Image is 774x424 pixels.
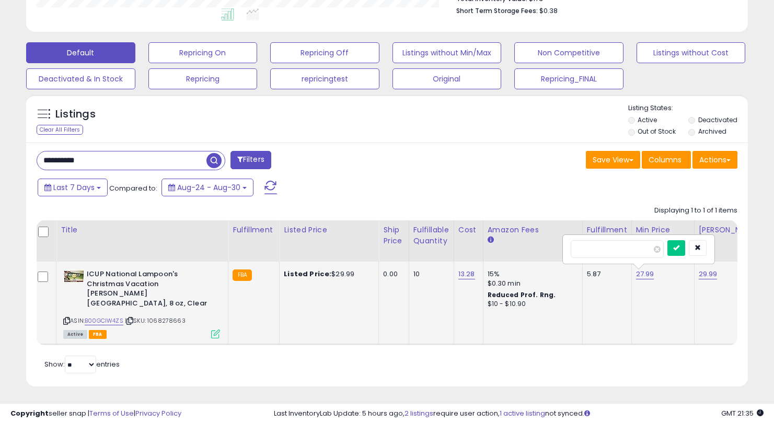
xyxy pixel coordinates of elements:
div: Last InventoryLab Update: 5 hours ago, require user action, not synced. [274,409,764,419]
span: Aug-24 - Aug-30 [177,182,240,193]
div: $29.99 [284,269,371,279]
div: [PERSON_NAME] [699,225,761,235]
span: | SKU: 1068278663 [125,316,186,325]
a: 1 active listing [500,408,545,418]
small: Amazon Fees. [488,235,494,245]
div: 10 [413,269,446,279]
div: ASIN: [63,269,220,337]
h5: Listings [55,107,96,122]
button: Listings without Cost [637,42,746,63]
button: Default [26,42,135,63]
button: Listings without Min/Max [392,42,502,63]
button: Deactivated & In Stock [26,68,135,89]
label: Out of Stock [638,127,676,136]
strong: Copyright [10,408,49,418]
button: Actions [692,151,737,169]
span: $0.38 [539,6,558,16]
div: Cost [458,225,479,235]
label: Deactivated [698,115,737,124]
a: Privacy Policy [135,408,181,418]
div: Ship Price [383,225,404,246]
b: ICUP National Lampoon's Christmas Vacation [PERSON_NAME][GEOGRAPHIC_DATA], 8 oz, Clear [87,269,214,311]
b: Listed Price: [284,269,331,279]
span: FBA [89,330,107,339]
button: repricingtest [270,68,379,89]
small: FBA [233,269,252,281]
div: Title [61,225,224,235]
a: 13.28 [458,269,475,279]
div: Min Price [636,225,690,235]
a: 27.99 [636,269,654,279]
button: Non Competitive [514,42,623,63]
label: Archived [698,127,726,136]
button: Repricing On [148,42,258,63]
div: 5.87 [587,269,623,279]
button: Original [392,68,502,89]
div: Clear All Filters [37,125,83,135]
a: 2 listings [405,408,433,418]
div: 0.00 [383,269,400,279]
div: $10 - $10.90 [488,300,574,309]
button: Repricing_FINAL [514,68,623,89]
div: 15% [488,269,574,279]
span: Compared to: [109,183,157,193]
a: Terms of Use [89,408,134,418]
b: Short Term Storage Fees: [456,6,538,15]
div: Fulfillment [233,225,275,235]
span: Last 7 Days [53,182,95,193]
div: Fulfillable Quantity [413,225,449,246]
span: All listings currently available for purchase on Amazon [63,330,87,339]
button: Repricing [148,68,258,89]
div: Displaying 1 to 1 of 1 items [654,206,737,216]
a: B00GCIW4ZS [85,316,123,325]
div: Fulfillment Cost [587,225,627,246]
span: Show: entries [44,359,120,369]
button: Repricing Off [270,42,379,63]
div: Listed Price [284,225,374,235]
label: Active [638,115,657,124]
button: Filters [230,151,271,169]
span: Columns [649,155,681,165]
b: Reduced Prof. Rng. [488,290,556,299]
button: Aug-24 - Aug-30 [161,179,253,196]
p: Listing States: [628,103,748,113]
span: 2025-09-7 21:35 GMT [721,408,764,418]
div: Amazon Fees [488,225,578,235]
button: Save View [586,151,640,169]
button: Last 7 Days [38,179,108,196]
button: Columns [642,151,691,169]
div: $0.30 min [488,279,574,288]
a: 29.99 [699,269,718,279]
img: 413ncEDHB1L._SL40_.jpg [63,269,84,283]
div: seller snap | | [10,409,181,419]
